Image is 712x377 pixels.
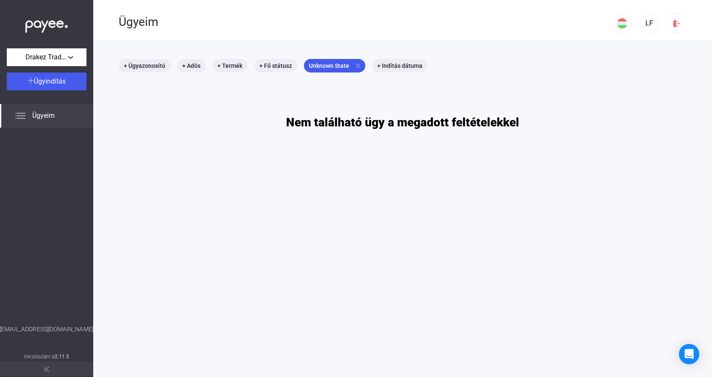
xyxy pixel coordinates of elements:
[679,344,699,364] div: Open Intercom Messenger
[44,367,49,372] img: arrow-double-left-grey.svg
[7,48,86,66] button: Drakez Trade Kft.
[119,15,612,29] div: Ügyeim
[119,59,170,73] mat-chip: + Ügyazonosító
[672,19,681,28] img: logout-red
[304,59,365,73] mat-chip: Unknown State
[25,16,68,33] img: white-payee-white-dot.svg
[28,78,34,84] img: plus-white.svg
[254,59,297,73] mat-chip: + Fő státusz
[177,59,206,73] mat-chip: + Adós
[52,354,70,360] strong: v2.11.5
[642,18,656,28] div: LF
[34,77,66,85] span: Ügyindítás
[7,73,86,90] button: Ügyindítás
[612,13,632,34] button: HU
[354,62,362,70] mat-icon: close
[25,52,68,62] span: Drakez Trade Kft.
[286,115,519,130] h1: Nem található ügy a megadott feltételekkel
[617,18,627,28] img: HU
[212,59,248,73] mat-chip: + Termék
[372,59,428,73] mat-chip: + Indítás dátuma
[32,111,55,121] span: Ügyeim
[15,111,25,121] img: list.svg
[666,13,687,34] button: logout-red
[639,13,659,34] button: LF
